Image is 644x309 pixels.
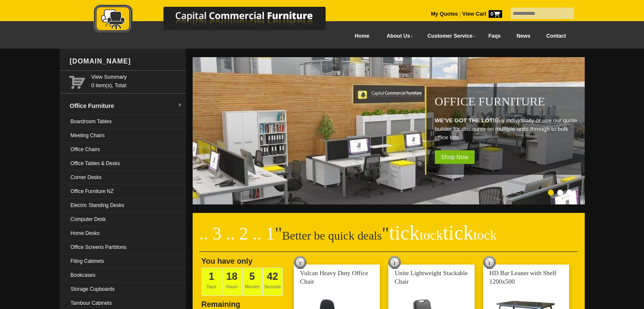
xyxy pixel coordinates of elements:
span: Minutes [242,268,263,296]
span: " [275,224,282,243]
a: About Us [377,27,418,46]
span: 5 [249,270,255,282]
a: Contact [538,27,574,46]
a: Electric Standing Desks [66,199,186,212]
h2: Better be quick deals [199,226,578,252]
a: Home Desks [66,226,186,240]
a: My Quotes [431,11,458,17]
a: View Cart0 [461,11,502,17]
span: " [382,224,497,243]
span: .. 3 .. 2 .. 1 [199,224,275,243]
span: 18 [226,270,238,282]
strong: View Cart [462,11,502,17]
a: Meeting Chairs [66,129,186,143]
a: Filing Cabinets [66,254,186,268]
span: Days [202,268,222,296]
a: Faqs [481,27,509,46]
p: Buy individually or use our quote builder for discounts on multiple units through to bulk office ... [435,116,580,142]
img: tick tock deal clock [388,256,401,269]
span: 0 item(s), Total: [91,73,182,88]
img: tick tock deal clock [294,256,307,269]
div: [DOMAIN_NAME] [66,49,186,74]
a: Corner Desks [66,171,186,185]
a: News [509,27,538,46]
a: Office Furniture WE'VE GOT THE LOT!Buy individually or use our quote builder for discounts on mul... [193,200,586,206]
a: Customer Service [418,27,480,46]
img: dropdown [177,103,182,108]
h1: Office Furniture [435,95,580,108]
img: Office Furniture [193,57,586,204]
strong: WE'VE GOT THE LOT! [435,117,495,124]
a: Storage Cupboards [66,282,186,296]
span: 1 [209,270,214,282]
span: Shop Now [435,150,475,164]
a: Boardroom Tables [66,115,186,129]
a: Computer Desk [66,212,186,226]
a: Office Furniture NZ [66,185,186,199]
span: 0 [489,10,502,18]
a: Office Furnituredropdown [66,97,186,115]
span: Hours [222,268,242,296]
a: Bookcases [66,268,186,282]
img: tick tock deal clock [483,256,496,269]
span: Remaining [202,297,240,309]
img: Capital Commercial Furniture Logo [70,4,367,35]
span: Seconds [263,268,283,296]
li: Page dot 3 [567,190,572,196]
span: tock [420,227,443,243]
span: tock [473,227,497,243]
a: Office Tables & Desks [66,157,186,171]
a: Office Chairs [66,143,186,157]
li: Page dot 1 [548,190,554,196]
span: 42 [267,270,278,282]
a: View Summary [91,73,182,81]
span: You have only [202,257,253,265]
span: tick tick [389,221,497,244]
a: Capital Commercial Furniture Logo [70,4,367,38]
li: Page dot 2 [557,190,563,196]
a: Office Screens Partitions [66,240,186,254]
